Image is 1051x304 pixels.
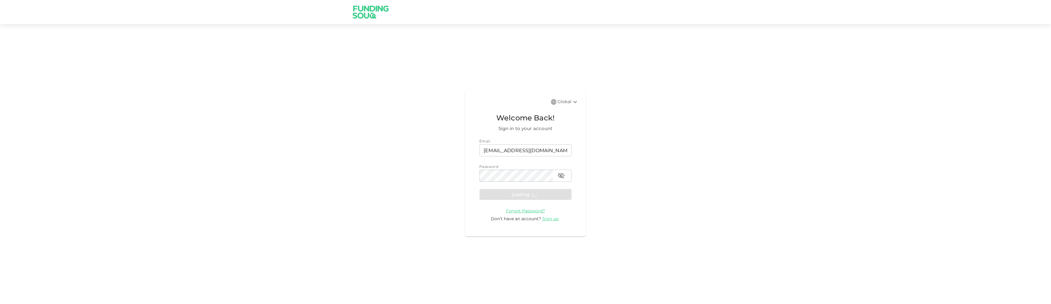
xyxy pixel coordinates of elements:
[480,125,572,132] span: Sign in to your account
[543,216,559,221] span: Sign up
[506,208,545,214] a: Forgot Password?
[480,144,572,156] input: email
[480,164,499,169] span: Password
[558,98,579,106] div: Global
[480,139,491,143] span: Email
[491,216,541,221] span: Don’t have an account?
[480,112,572,124] span: Welcome Back!
[480,170,553,182] input: password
